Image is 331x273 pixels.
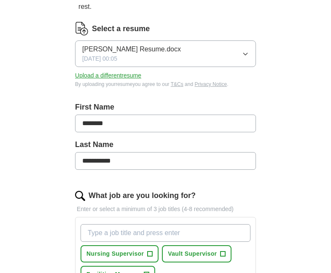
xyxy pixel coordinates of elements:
span: Vault Supervisor [168,249,217,258]
label: Select a resume [92,23,150,35]
input: Type a job title and press enter [81,224,250,242]
button: Upload a differentresume [75,71,141,80]
span: [DATE] 00:05 [82,54,117,63]
label: Last Name [75,139,256,150]
button: Vault Supervisor [162,245,231,262]
label: First Name [75,102,256,113]
button: Nursing Supervisor [81,245,159,262]
div: By uploading your resume you agree to our and . [75,80,256,88]
img: search.png [75,191,85,201]
label: What job are you looking for? [89,190,196,201]
span: Nursing Supervisor [86,249,144,258]
p: Enter or select a minimum of 3 job titles (4-8 recommended) [75,205,256,214]
img: CV Icon [75,22,89,35]
span: [PERSON_NAME] Resume.docx [82,44,181,54]
button: [PERSON_NAME] Resume.docx[DATE] 00:05 [75,40,256,67]
a: T&Cs [171,81,183,87]
a: Privacy Notice [194,81,227,87]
